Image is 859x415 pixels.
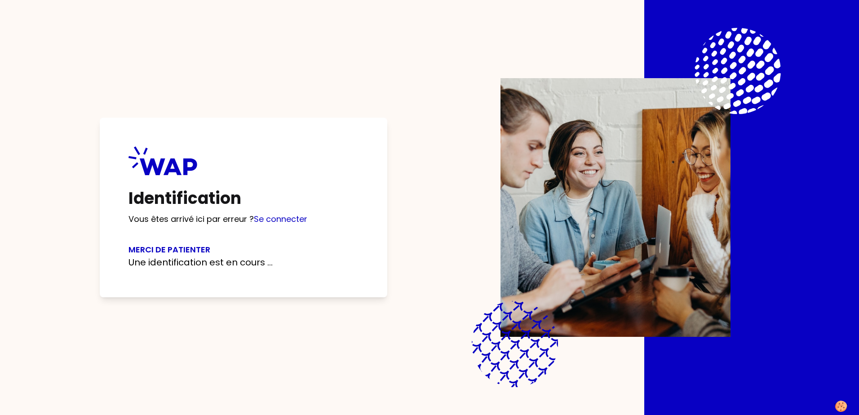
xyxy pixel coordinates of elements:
a: Se connecter [254,213,307,225]
img: Description [500,78,731,337]
h3: Merci de patienter [128,243,359,256]
h1: Identification [128,190,359,207]
p: Une identification est en cours ... [128,256,359,269]
p: Vous êtes arrivé ici par erreur ? [128,213,359,225]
